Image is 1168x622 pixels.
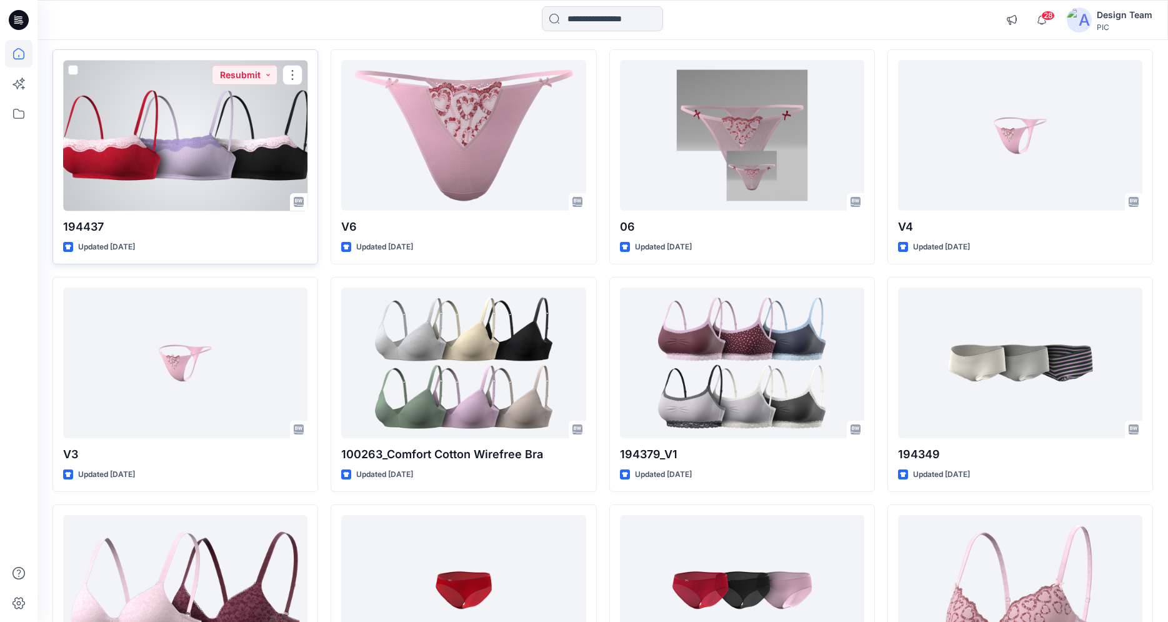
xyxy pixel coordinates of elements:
p: Updated [DATE] [913,241,970,254]
p: Updated [DATE] [78,468,135,481]
p: 06 [620,218,864,236]
a: 06 [620,60,864,211]
span: 28 [1041,11,1055,21]
a: 100263_Comfort Cotton Wirefree Bra [341,288,586,438]
div: Design Team [1097,8,1152,23]
p: Updated [DATE] [356,241,413,254]
p: 194349 [898,446,1142,463]
a: 194379_V1 [620,288,864,438]
a: V6 [341,60,586,211]
p: Updated [DATE] [78,241,135,254]
img: avatar [1067,8,1092,33]
p: 194379_V1 [620,446,864,463]
p: Updated [DATE] [635,241,692,254]
div: PIC [1097,23,1152,32]
a: V4 [898,60,1142,211]
a: V3 [63,288,307,438]
p: 100263_Comfort Cotton Wirefree Bra [341,446,586,463]
p: Updated [DATE] [635,468,692,481]
p: Updated [DATE] [356,468,413,481]
a: 194349 [898,288,1142,438]
p: 194437 [63,218,307,236]
p: V4 [898,218,1142,236]
a: 194437 [63,60,307,211]
p: Updated [DATE] [913,468,970,481]
p: V6 [341,218,586,236]
p: V3 [63,446,307,463]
